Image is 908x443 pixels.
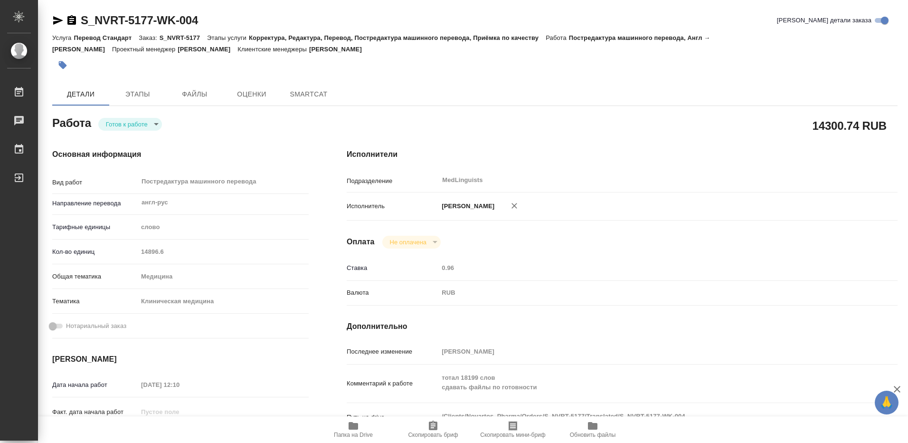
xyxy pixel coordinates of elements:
p: Комментарий к работе [347,379,438,388]
div: слово [138,219,309,235]
p: Заказ: [139,34,159,41]
button: Готов к работе [103,120,151,128]
p: Последнее изменение [347,347,438,356]
button: Не оплачена [387,238,429,246]
div: RUB [438,285,851,301]
p: [PERSON_NAME] [309,46,369,53]
input: Пустое поле [438,345,851,358]
h4: Основная информация [52,149,309,160]
span: Скопировать бриф [408,432,458,438]
textarea: /Clients/Novartos_Pharma/Orders/S_NVRT-5177/Translated/S_NVRT-5177-WK-004 [438,408,851,424]
textarea: тотал 18199 слов сдавать файлы по готовности [438,370,851,395]
p: Общая тематика [52,272,138,281]
span: Этапы [115,88,161,100]
p: Исполнитель [347,202,438,211]
span: SmartCat [286,88,331,100]
span: 🙏 [879,393,895,413]
input: Пустое поле [438,261,851,275]
p: Клиентские менеджеры [237,46,309,53]
span: Файлы [172,88,218,100]
p: Вид работ [52,178,138,187]
p: S_NVRT-5177 [160,34,207,41]
input: Пустое поле [138,378,221,392]
button: Скопировать бриф [393,416,473,443]
span: Детали [58,88,104,100]
span: Оценки [229,88,274,100]
button: Обновить файлы [553,416,633,443]
h4: Оплата [347,236,375,248]
p: [PERSON_NAME] [438,202,494,211]
h4: Дополнительно [347,321,898,332]
p: Направление перевода [52,199,138,208]
div: Готов к работе [382,236,441,249]
input: Пустое поле [138,405,221,419]
button: 🙏 [875,391,899,414]
button: Скопировать ссылку [66,15,77,26]
p: Валюта [347,288,438,298]
p: Путь на drive [347,413,438,422]
p: Подразделение [347,176,438,186]
input: Пустое поле [138,245,309,259]
p: Тематика [52,297,138,306]
span: Папка на Drive [334,432,373,438]
p: Перевод Стандарт [74,34,139,41]
button: Скопировать ссылку для ЯМессенджера [52,15,64,26]
button: Удалить исполнителя [504,195,525,216]
h2: 14300.74 RUB [813,117,887,134]
p: Проектный менеджер [112,46,178,53]
span: Скопировать мини-бриф [480,432,545,438]
p: Ставка [347,263,438,273]
div: Клиническая медицина [138,293,309,309]
p: Услуга [52,34,74,41]
span: [PERSON_NAME] детали заказа [777,16,871,25]
a: S_NVRT-5177-WK-004 [81,14,198,27]
h4: Исполнители [347,149,898,160]
p: Корректура, Редактура, Перевод, Постредактура машинного перевода, Приёмка по качеству [249,34,546,41]
button: Скопировать мини-бриф [473,416,553,443]
h2: Работа [52,114,91,131]
p: Тарифные единицы [52,222,138,232]
div: Медицина [138,269,309,285]
p: Кол-во единиц [52,247,138,257]
p: Работа [546,34,569,41]
p: Дата начала работ [52,380,138,390]
button: Папка на Drive [313,416,393,443]
span: Обновить файлы [570,432,616,438]
span: Нотариальный заказ [66,321,126,331]
p: Факт. дата начала работ [52,407,138,417]
button: Добавить тэг [52,55,73,76]
p: [PERSON_NAME] [178,46,237,53]
p: Этапы услуги [207,34,249,41]
div: Готов к работе [98,118,162,131]
h4: [PERSON_NAME] [52,354,309,365]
